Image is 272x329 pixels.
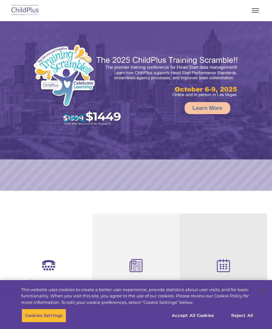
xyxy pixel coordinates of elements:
[21,287,253,306] div: This website uses cookies to create a better user experience, provide statistics about user visit...
[10,3,40,18] img: ChildPlus by Procare Solutions
[10,279,87,293] h4: Reliable Customer Support
[22,309,66,322] button: Cookies Settings
[222,309,263,322] button: Reject All
[185,102,230,114] a: Learn More
[168,309,218,322] button: Accept All Cookies
[254,283,269,298] button: Close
